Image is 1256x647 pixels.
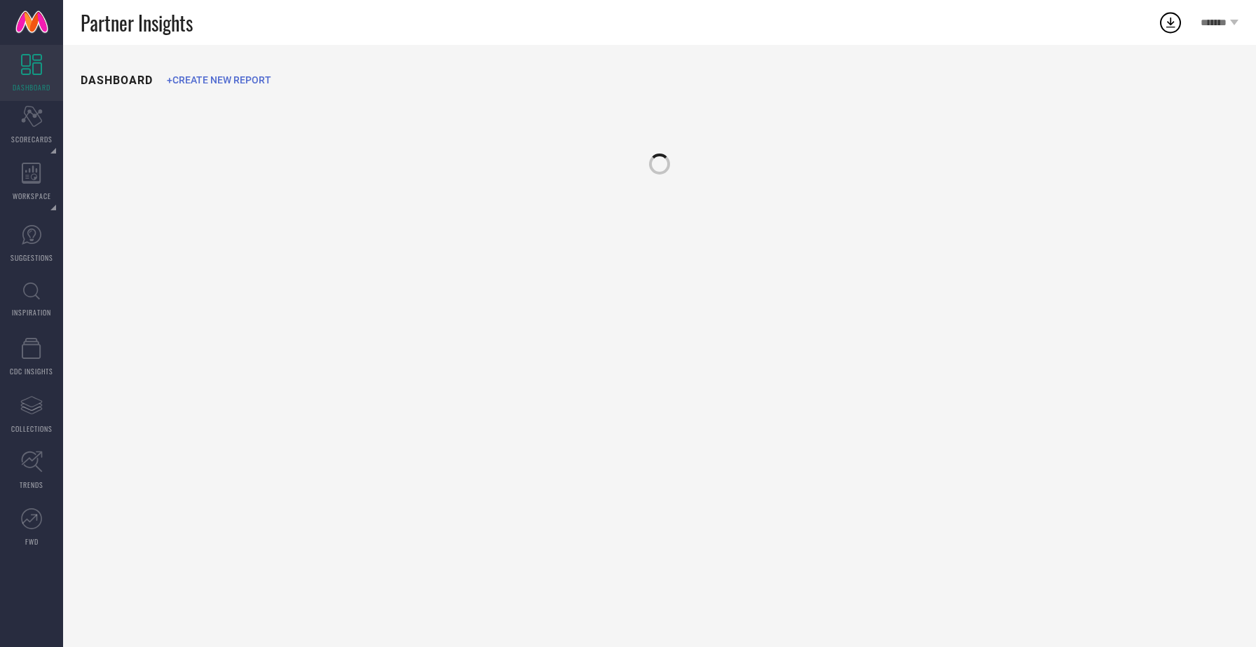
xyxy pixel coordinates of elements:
[167,74,271,86] span: +CREATE NEW REPORT
[81,8,193,37] span: Partner Insights
[11,423,53,434] span: COLLECTIONS
[13,191,51,201] span: WORKSPACE
[20,479,43,490] span: TRENDS
[11,134,53,144] span: SCORECARDS
[1158,10,1183,35] div: Open download list
[11,252,53,263] span: SUGGESTIONS
[10,366,53,376] span: CDC INSIGHTS
[25,536,39,547] span: FWD
[13,82,50,93] span: DASHBOARD
[12,307,51,318] span: INSPIRATION
[81,74,153,87] h1: DASHBOARD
